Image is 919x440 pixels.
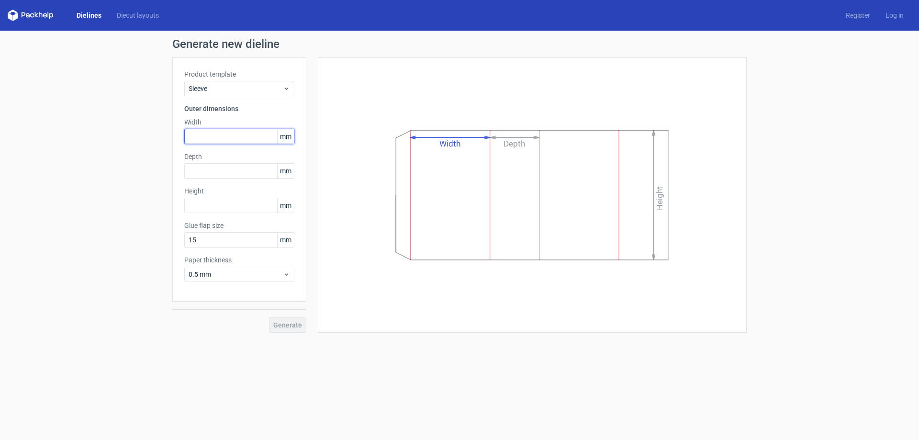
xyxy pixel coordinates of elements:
span: Sleeve [189,84,283,93]
h3: Outer dimensions [184,104,294,113]
span: 0.5 mm [189,270,283,279]
label: Glue flap size [184,221,294,230]
text: Width [440,139,461,148]
label: Height [184,186,294,196]
label: Depth [184,152,294,161]
a: Log in [878,11,911,20]
label: Width [184,117,294,127]
h1: Generate new dieline [172,38,747,50]
span: mm [277,129,294,144]
span: mm [277,233,294,247]
text: Depth [504,139,526,148]
label: Product template [184,69,294,79]
span: mm [277,198,294,213]
span: mm [277,164,294,178]
label: Paper thickness [184,255,294,265]
text: Height [655,186,665,210]
a: Register [838,11,878,20]
a: Diecut layouts [109,11,167,20]
a: Dielines [69,11,109,20]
